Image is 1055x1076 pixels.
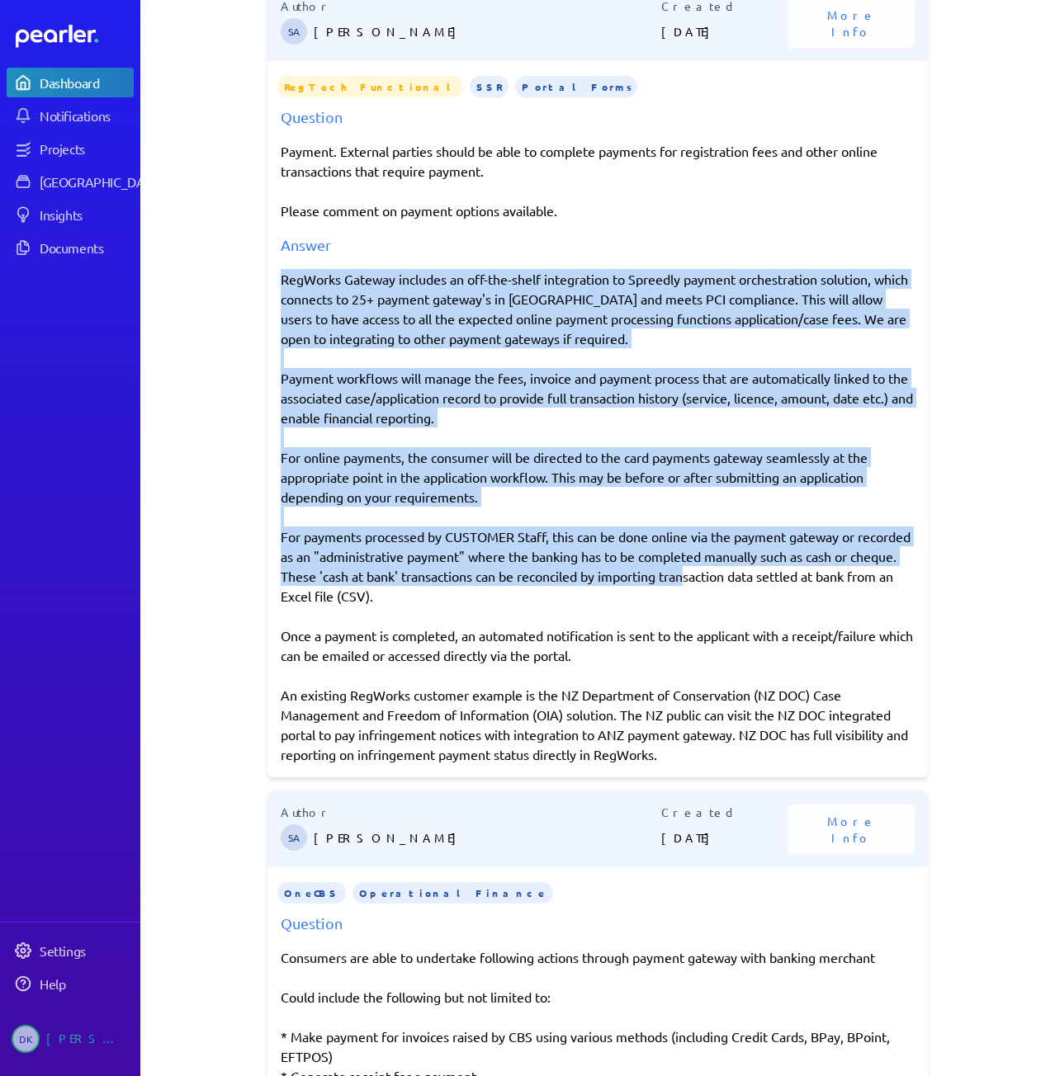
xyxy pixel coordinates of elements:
[7,101,134,130] a: Notifications
[7,68,134,97] a: Dashboard
[7,200,134,229] a: Insights
[12,1025,40,1053] span: Dan Kilgallon
[7,936,134,965] a: Settings
[40,173,163,190] div: [GEOGRAPHIC_DATA]
[40,107,132,124] div: Notifications
[352,882,553,904] span: Operational Finance
[281,824,307,851] span: Steve Ackermann
[40,206,132,223] div: Insights
[7,1018,134,1059] a: DK[PERSON_NAME]
[661,804,788,821] p: Created
[7,969,134,998] a: Help
[40,140,132,157] div: Projects
[7,134,134,163] a: Projects
[661,15,788,48] p: [DATE]
[281,18,307,45] span: Steve Ackermann
[661,821,788,854] p: [DATE]
[807,7,895,40] span: More Info
[281,106,915,128] div: Question
[40,942,132,959] div: Settings
[7,167,134,196] a: [GEOGRAPHIC_DATA]
[16,25,134,48] a: Dashboard
[314,821,661,854] p: [PERSON_NAME]
[7,233,134,262] a: Documents
[40,74,132,91] div: Dashboard
[277,882,346,904] span: OneCBS
[281,269,915,764] div: RegWorks Gateway includes an off-the-shelf integration to Spreedly payment orchestration solution...
[40,975,132,992] div: Help
[281,234,915,256] div: Answer
[281,804,661,821] p: Author
[277,76,463,97] span: RegTech Functional
[807,813,895,846] span: More Info
[515,76,637,97] span: Portal Forms
[281,912,915,934] div: Question
[470,76,509,97] span: SSR
[46,1025,129,1053] div: [PERSON_NAME]
[281,141,915,220] p: Payment. External parties should be able to complete payments for registration fees and other onl...
[314,15,661,48] p: [PERSON_NAME]
[40,239,132,256] div: Documents
[788,805,915,854] button: More Info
